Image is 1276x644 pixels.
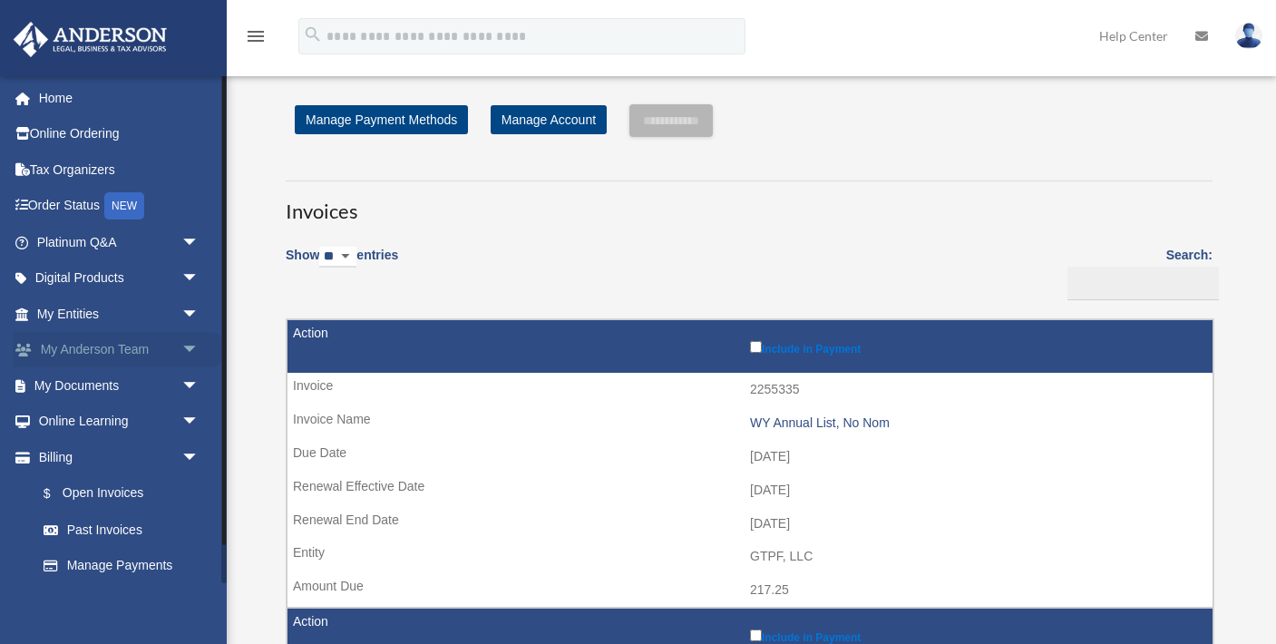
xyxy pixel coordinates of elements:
[750,415,1203,431] div: WY Annual List, No Nom
[181,367,218,405] span: arrow_drop_down
[287,373,1213,407] td: 2255335
[287,473,1213,508] td: [DATE]
[181,224,218,261] span: arrow_drop_down
[303,24,323,44] i: search
[287,573,1213,608] td: 217.25
[750,341,762,353] input: Include in Payment
[287,507,1213,542] td: [DATE]
[750,626,1203,644] label: Include in Payment
[13,151,227,188] a: Tax Organizers
[286,181,1213,226] h3: Invoices
[286,244,398,286] label: Show entries
[287,440,1213,474] td: [DATE]
[287,540,1213,574] td: GTPF, LLC
[13,260,227,297] a: Digital Productsarrow_drop_down
[13,224,227,260] a: Platinum Q&Aarrow_drop_down
[25,512,218,548] a: Past Invoices
[25,475,209,512] a: $Open Invoices
[8,22,172,57] img: Anderson Advisors Platinum Portal
[245,32,267,47] a: menu
[1061,244,1213,300] label: Search:
[25,548,218,584] a: Manage Payments
[13,188,227,225] a: Order StatusNEW
[181,404,218,441] span: arrow_drop_down
[181,296,218,333] span: arrow_drop_down
[13,296,227,332] a: My Entitiesarrow_drop_down
[181,332,218,369] span: arrow_drop_down
[491,105,607,134] a: Manage Account
[13,80,227,116] a: Home
[13,404,227,440] a: Online Learningarrow_drop_down
[750,629,762,641] input: Include in Payment
[13,439,218,475] a: Billingarrow_drop_down
[245,25,267,47] i: menu
[13,367,227,404] a: My Documentsarrow_drop_down
[1235,23,1262,49] img: User Pic
[13,116,227,152] a: Online Ordering
[750,337,1203,356] label: Include in Payment
[181,439,218,476] span: arrow_drop_down
[1067,267,1219,301] input: Search:
[104,192,144,220] div: NEW
[295,105,468,134] a: Manage Payment Methods
[319,247,356,268] select: Showentries
[181,260,218,298] span: arrow_drop_down
[13,332,227,368] a: My Anderson Teamarrow_drop_down
[54,483,63,505] span: $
